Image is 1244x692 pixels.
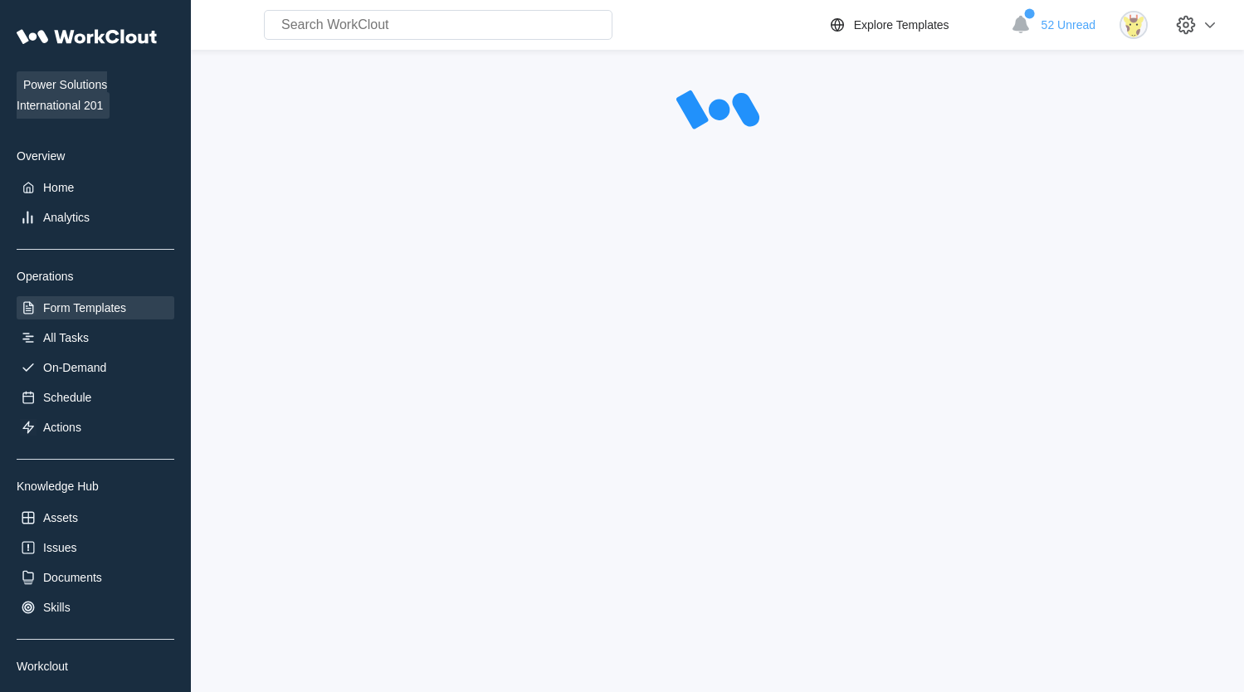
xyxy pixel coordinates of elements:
[43,211,90,224] div: Analytics
[17,506,174,529] a: Assets
[43,301,126,314] div: Form Templates
[43,391,91,404] div: Schedule
[17,206,174,229] a: Analytics
[17,536,174,559] a: Issues
[43,511,78,524] div: Assets
[17,71,110,119] span: Power Solutions International 201
[43,571,102,584] div: Documents
[17,660,174,673] div: Workclout
[43,361,106,374] div: On-Demand
[264,10,612,40] input: Search WorkClout
[43,601,71,614] div: Skills
[1120,11,1148,39] img: giraffee.png
[17,416,174,439] a: Actions
[17,176,174,199] a: Home
[17,270,174,283] div: Operations
[17,149,174,163] div: Overview
[17,596,174,619] a: Skills
[827,15,1003,35] a: Explore Templates
[17,356,174,379] a: On-Demand
[43,421,81,434] div: Actions
[1042,18,1095,32] span: 52 Unread
[17,386,174,409] a: Schedule
[17,566,174,589] a: Documents
[43,331,89,344] div: All Tasks
[17,326,174,349] a: All Tasks
[17,480,174,493] div: Knowledge Hub
[17,296,174,319] a: Form Templates
[43,181,74,194] div: Home
[854,18,949,32] div: Explore Templates
[43,541,76,554] div: Issues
